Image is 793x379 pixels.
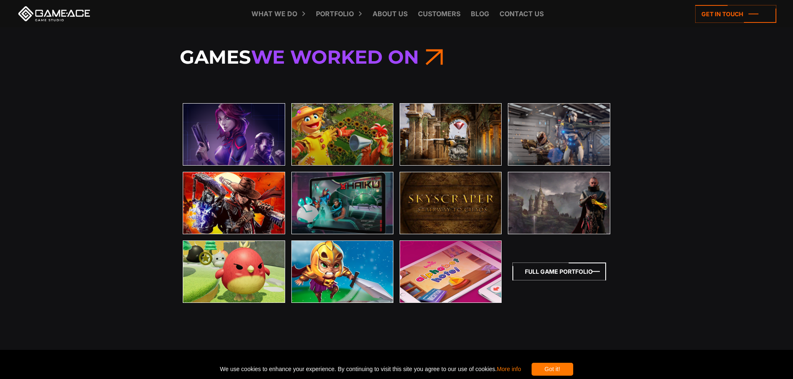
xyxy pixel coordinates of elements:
a: Full Game Portfolio [512,263,606,280]
img: Protagonist ex 1 game preview main [183,104,284,165]
a: Get in touch [695,5,776,23]
img: Farmerama case preview main [292,104,393,165]
span: We Worked On [251,45,419,68]
img: Terragame preview main [508,104,609,165]
img: Alphabet hotel preview main [400,241,501,302]
div: Got it! [532,363,573,376]
img: Evil west game preview main [183,172,284,234]
img: Nomadland preview main [508,172,609,234]
a: More info [497,366,521,372]
img: Star archer vr main [183,241,284,302]
span: We use cookies to enhance your experience. By continuing to visit this site you agree to our use ... [220,363,521,376]
img: Haiku preview main [292,172,393,234]
img: Skyscraper game preview main [400,172,501,234]
img: Diamond drone preview main [400,104,501,165]
img: Knight stack jump preview main [292,241,393,302]
h3: Games [180,45,614,69]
